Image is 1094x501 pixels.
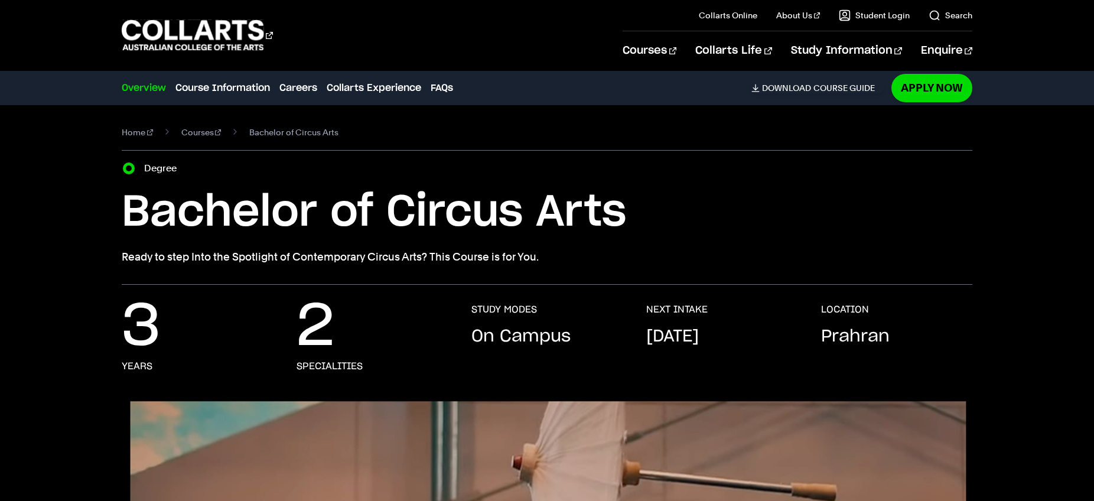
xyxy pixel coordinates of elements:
p: Prahran [821,325,890,349]
a: Careers [279,81,317,95]
p: [DATE] [646,325,699,349]
p: 2 [297,304,334,351]
a: Courses [181,124,222,141]
h3: specialities [297,360,363,372]
a: Collarts Online [699,9,757,21]
a: Apply Now [891,74,972,102]
a: FAQs [431,81,453,95]
a: DownloadCourse Guide [751,83,884,93]
span: Download [762,83,811,93]
h1: Bachelor of Circus Arts [122,186,972,239]
a: Course Information [175,81,270,95]
a: Study Information [791,31,902,70]
h3: LOCATION [821,304,869,315]
h3: STUDY MODES [471,304,537,315]
h3: NEXT INTAKE [646,304,708,315]
a: Courses [623,31,676,70]
a: Collarts Life [695,31,771,70]
span: Bachelor of Circus Arts [249,124,338,141]
a: Collarts Experience [327,81,421,95]
div: Go to homepage [122,18,273,52]
a: About Us [776,9,820,21]
label: Degree [144,160,184,177]
p: Ready to step Into the Spotlight of Contemporary Circus Arts? This Course is for You. [122,249,972,265]
a: Enquire [921,31,972,70]
a: Search [929,9,972,21]
a: Student Login [839,9,910,21]
p: On Campus [471,325,571,349]
h3: years [122,360,152,372]
p: 3 [122,304,161,351]
a: Overview [122,81,166,95]
a: Home [122,124,153,141]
